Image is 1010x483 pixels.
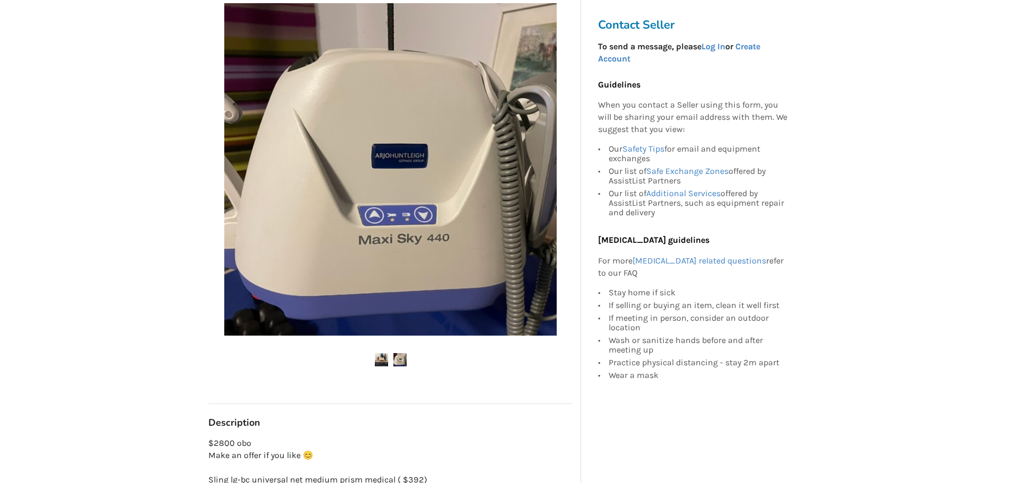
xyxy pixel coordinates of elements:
[633,256,766,266] a: [MEDICAL_DATA] related questions
[609,144,788,165] div: Our for email and equipment exchanges
[646,188,721,198] a: Additional Services
[609,299,788,312] div: If selling or buying an item, clean it well first
[701,41,725,51] a: Log In
[598,100,788,136] p: When you contact a Seller using this form, you will be sharing your email address with them. We s...
[609,334,788,356] div: Wash or sanitize hands before and after meeting up
[598,255,788,279] p: For more refer to our FAQ
[598,80,640,90] b: Guidelines
[609,288,788,299] div: Stay home if sick
[375,353,388,366] img: portable overhead lift /track/sling -mechanical overhead lift track-transfer aids-coquitlam-assis...
[646,166,728,176] a: Safe Exchange Zones
[598,17,793,32] h3: Contact Seller
[598,41,760,64] strong: To send a message, please or
[224,3,557,336] img: portable overhead lift /track/sling -mechanical overhead lift track-transfer aids-coquitlam-assis...
[208,417,573,429] h3: Description
[622,144,664,154] a: Safety Tips
[609,312,788,334] div: If meeting in person, consider an outdoor location
[393,353,407,366] img: portable overhead lift /track/sling -mechanical overhead lift track-transfer aids-coquitlam-assis...
[609,165,788,187] div: Our list of offered by AssistList Partners
[598,235,709,245] b: [MEDICAL_DATA] guidelines
[609,187,788,217] div: Our list of offered by AssistList Partners, such as equipment repair and delivery
[609,369,788,380] div: Wear a mask
[609,356,788,369] div: Practice physical distancing - stay 2m apart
